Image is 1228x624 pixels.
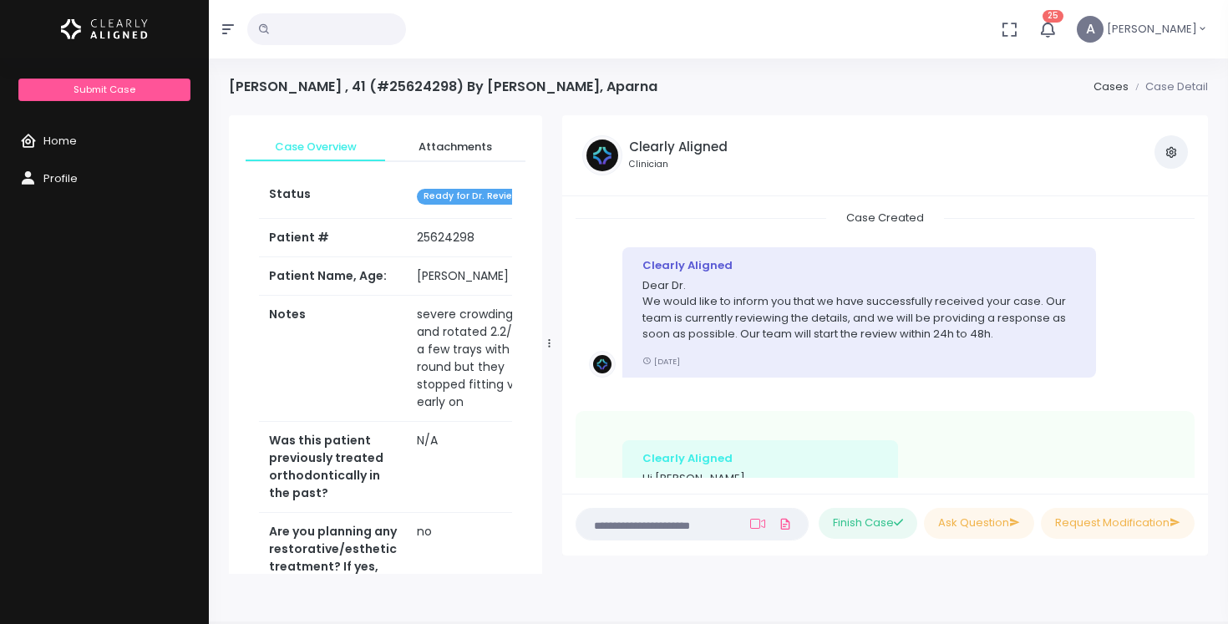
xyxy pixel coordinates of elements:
h5: Clearly Aligned [629,140,728,155]
div: Clearly Aligned [642,257,1076,274]
a: Add Files [775,509,795,539]
img: Logo Horizontal [61,12,148,47]
th: Patient # [259,218,407,257]
p: Dear Dr. We would like to inform you that we have successfully received your case. Our team is cu... [642,277,1076,342]
p: Hi [PERSON_NAME], Please find attached the case review video ~[PERSON_NAME] [642,470,878,552]
span: Ready for Dr. Review [417,189,526,205]
span: Submit Case [74,83,135,96]
td: 25624298 [407,219,549,257]
a: Cases [1094,79,1129,94]
span: Case Created [826,205,944,231]
small: Clinician [629,158,728,171]
span: Case Overview [259,139,372,155]
td: no [407,513,549,621]
th: Was this patient previously treated orthodontically in the past? [259,422,407,513]
h4: [PERSON_NAME] , 41 (#25624298) By [PERSON_NAME], Aparna [229,79,657,94]
div: Clearly Aligned [642,450,878,467]
span: Attachments [398,139,511,155]
th: Are you planning any restorative/esthetic treatment? If yes, what are you planning? [259,513,407,621]
td: N/A [407,422,549,513]
div: scrollable content [229,115,542,574]
th: Patient Name, Age: [259,257,407,296]
button: Finish Case [819,508,917,539]
th: Notes [259,296,407,422]
span: A [1077,16,1104,43]
button: Ask Question [924,508,1034,539]
small: [DATE] [642,356,680,367]
td: severe crowding and rotated 2.2/ did a few trays with first round but they stopped fitting very e... [407,296,549,422]
a: Add Loom Video [747,517,769,530]
li: Case Detail [1129,79,1208,95]
a: Submit Case [18,79,190,101]
span: Profile [43,170,78,186]
span: Home [43,133,77,149]
button: Request Modification [1041,508,1195,539]
th: Status [259,175,407,218]
div: scrollable content [576,210,1195,478]
td: [PERSON_NAME] , 41 [407,257,549,296]
span: 25 [1043,10,1063,23]
span: [PERSON_NAME] [1107,21,1197,38]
